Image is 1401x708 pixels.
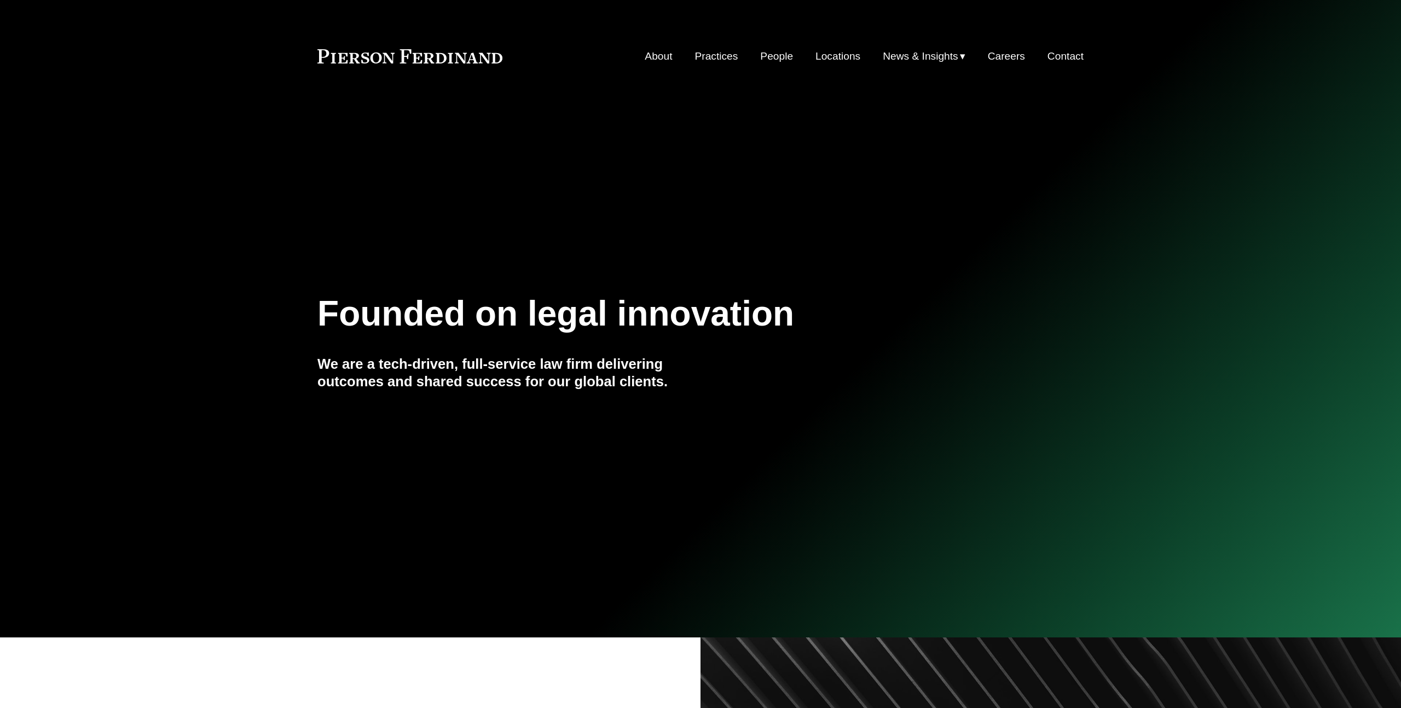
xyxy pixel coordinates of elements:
[988,46,1025,67] a: Careers
[317,294,956,334] h1: Founded on legal innovation
[883,47,958,66] span: News & Insights
[1047,46,1084,67] a: Contact
[317,355,700,391] h4: We are a tech-driven, full-service law firm delivering outcomes and shared success for our global...
[883,46,965,67] a: folder dropdown
[694,46,738,67] a: Practices
[815,46,860,67] a: Locations
[645,46,672,67] a: About
[760,46,793,67] a: People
